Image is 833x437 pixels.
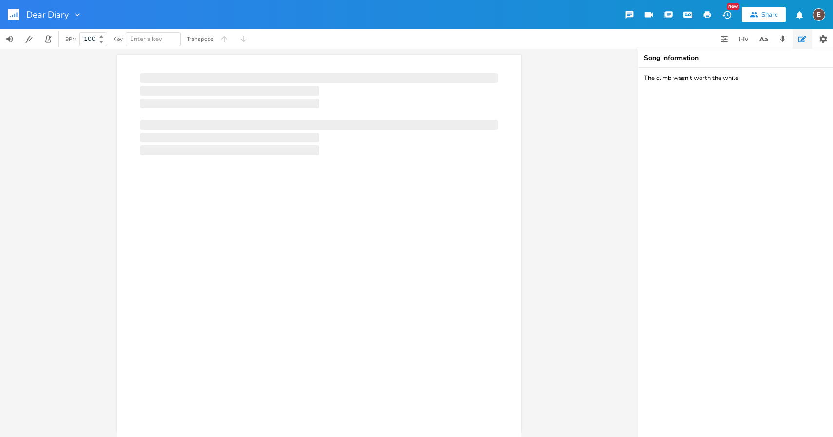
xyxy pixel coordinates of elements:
button: Share [742,7,786,22]
span: Enter a key [130,35,162,43]
div: Song Information [644,55,827,61]
span: Dear Diary [26,10,69,19]
div: Transpose [187,36,213,42]
div: Key [113,36,123,42]
div: Share [761,10,778,19]
textarea: The climb wasn't worth the while [638,68,833,437]
div: edward [813,8,825,21]
button: New [717,6,737,23]
button: E [813,3,825,26]
div: BPM [65,37,76,42]
div: New [727,3,739,10]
